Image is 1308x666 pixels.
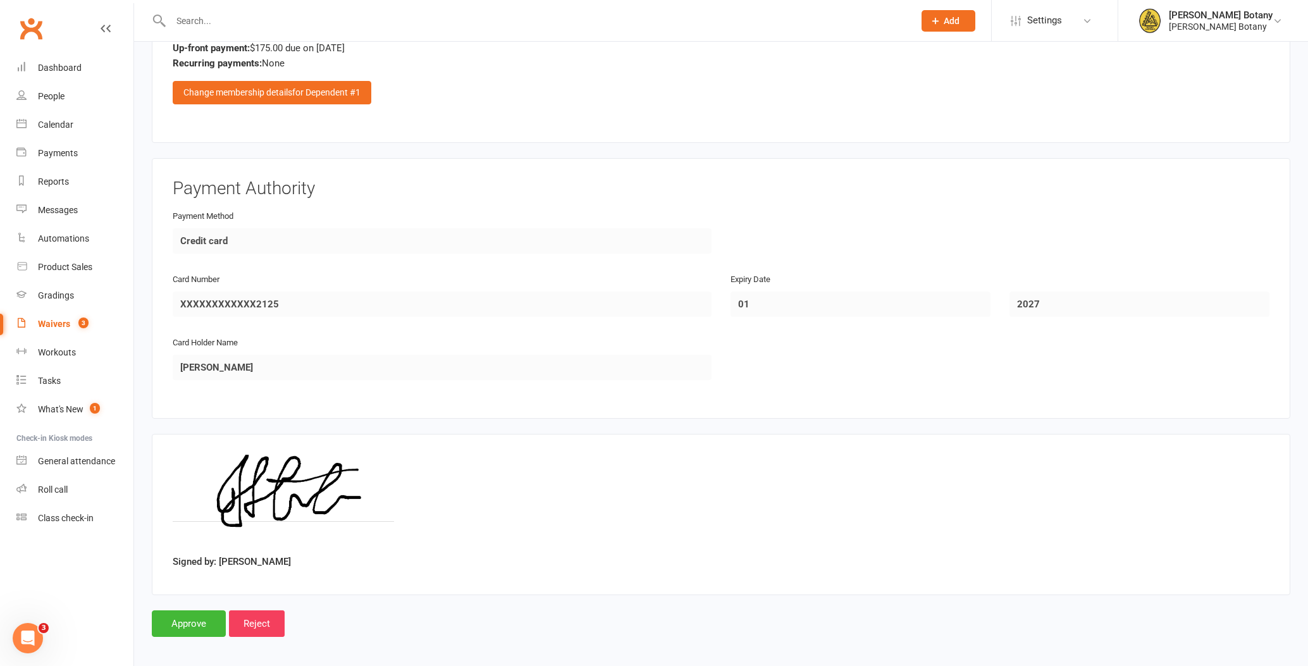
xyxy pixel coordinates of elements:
[16,82,133,111] a: People
[173,210,233,223] label: Payment Method
[173,42,250,54] strong: Up-front payment:
[38,120,73,130] div: Calendar
[173,56,1269,71] div: None
[38,347,76,357] div: Workouts
[38,484,68,495] div: Roll call
[38,148,78,158] div: Payments
[16,225,133,253] a: Automations
[229,610,285,637] input: Reject
[173,554,291,569] label: Signed by: [PERSON_NAME]
[38,63,82,73] div: Dashboard
[90,403,100,414] span: 1
[292,87,361,97] span: for Dependent #1
[39,623,49,633] span: 3
[1137,8,1163,34] img: thumb_image1629331612.png
[173,273,219,287] label: Card Number
[38,319,70,329] div: Waivers
[38,91,65,101] div: People
[38,404,83,414] div: What's New
[38,176,69,187] div: Reports
[152,610,226,637] input: Approve
[16,395,133,424] a: What's New1
[16,367,133,395] a: Tasks
[78,318,89,328] span: 3
[13,623,43,653] iframe: Intercom live chat
[173,179,1269,199] h3: Payment Authority
[16,476,133,504] a: Roll call
[731,273,770,287] label: Expiry Date
[38,513,94,523] div: Class check-in
[38,205,78,215] div: Messages
[16,338,133,367] a: Workouts
[1027,6,1062,35] span: Settings
[16,253,133,281] a: Product Sales
[16,196,133,225] a: Messages
[38,262,92,272] div: Product Sales
[922,10,975,32] button: Add
[1169,21,1273,32] div: [PERSON_NAME] Botany
[173,336,238,350] label: Card Holder Name
[16,54,133,82] a: Dashboard
[38,376,61,386] div: Tasks
[38,233,89,244] div: Automations
[173,455,395,550] img: image1757629484.png
[173,40,1269,56] div: $175.00 due on [DATE]
[16,168,133,196] a: Reports
[16,281,133,310] a: Gradings
[173,58,262,69] strong: Recurring payments:
[173,81,371,104] div: Change membership details
[16,111,133,139] a: Calendar
[38,456,115,466] div: General attendance
[1169,9,1273,21] div: [PERSON_NAME] Botany
[38,290,74,300] div: Gradings
[15,13,47,44] a: Clubworx
[167,12,905,30] input: Search...
[944,16,959,26] span: Add
[16,447,133,476] a: General attendance kiosk mode
[16,139,133,168] a: Payments
[16,310,133,338] a: Waivers 3
[16,504,133,533] a: Class kiosk mode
